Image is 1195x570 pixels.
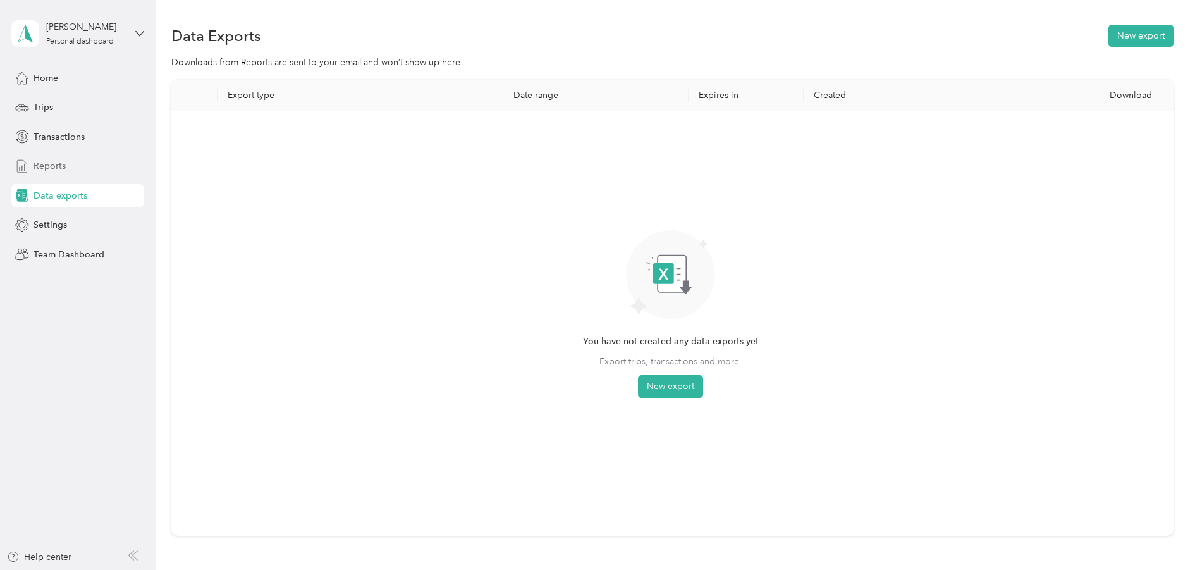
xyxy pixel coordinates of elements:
[599,355,742,368] span: Export trips, transactions and more.
[1124,499,1195,570] iframe: Everlance-gr Chat Button Frame
[34,248,104,261] span: Team Dashboard
[1108,25,1174,47] button: New export
[46,38,114,46] div: Personal dashboard
[171,29,261,42] h1: Data Exports
[998,90,1163,101] div: Download
[503,80,688,111] th: Date range
[638,375,703,398] button: New export
[171,56,1174,69] div: Downloads from Reports are sent to your email and won’t show up here.
[34,101,53,114] span: Trips
[34,130,85,144] span: Transactions
[34,71,58,85] span: Home
[34,189,87,202] span: Data exports
[7,550,71,564] button: Help center
[689,80,804,111] th: Expires in
[804,80,988,111] th: Created
[34,218,67,232] span: Settings
[218,80,504,111] th: Export type
[46,20,125,34] div: [PERSON_NAME]
[34,159,66,173] span: Reports
[583,335,759,349] span: You have not created any data exports yet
